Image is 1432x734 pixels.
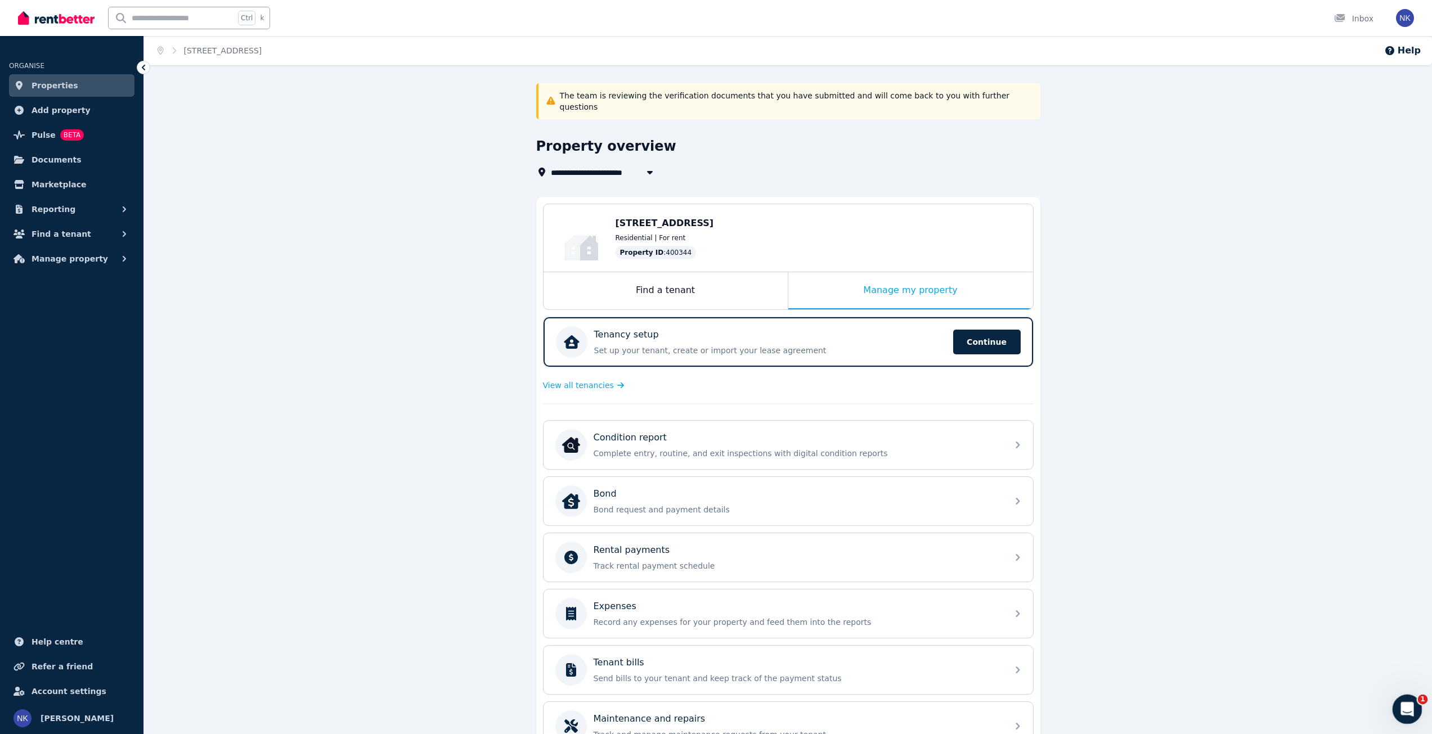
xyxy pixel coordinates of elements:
[60,129,84,141] span: BETA
[562,492,580,510] img: Bond
[260,13,264,22] span: k
[9,247,134,270] button: Manage property
[544,317,1033,367] a: Tenancy setupSet up your tenant, create or import your lease agreementContinue
[544,589,1033,638] a: ExpensesRecord any expenses for your property and feed them into the reports
[1334,13,1373,24] div: Inbox
[594,328,659,341] p: Tenancy setup
[14,709,32,727] img: Nima Khorsandi
[616,233,686,242] span: Residential | For rent
[594,673,1001,684] p: Send bills to your tenant and keep track of the payment status
[32,153,82,166] span: Documents
[9,148,134,171] a: Documents
[594,656,644,669] p: Tenant bills
[1418,695,1428,705] span: 1
[544,477,1033,525] a: BondBondBond request and payment details
[9,74,134,97] a: Properties
[1396,9,1414,27] img: Nima Khorsandi
[543,380,625,391] a: View all tenancies
[616,246,697,259] div: : 400344
[238,11,255,25] span: Ctrl
[536,137,676,155] h1: Property overview
[560,90,1034,112] p: The team is reviewing the verification documents that you have submitted and will come back to yo...
[32,227,91,241] span: Find a tenant
[544,272,788,309] div: Find a tenant
[32,252,108,265] span: Manage property
[9,631,134,653] a: Help centre
[32,79,78,92] span: Properties
[32,202,75,216] span: Reporting
[9,99,134,121] a: Add property
[953,330,1021,354] span: Continue
[543,380,614,391] span: View all tenancies
[9,223,134,245] button: Find a tenant
[594,560,1001,571] p: Track rental payment schedule
[41,712,114,725] span: [PERSON_NAME]
[32,685,106,698] span: Account settings
[544,533,1033,582] a: Rental paymentsTrack rental payment schedule
[9,655,134,678] a: Refer a friend
[594,448,1001,459] p: Complete entry, routine, and exit inspections with digital condition reports
[594,543,670,557] p: Rental payments
[1384,44,1421,57] button: Help
[788,272,1033,309] div: Manage my property
[544,646,1033,694] a: Tenant billsSend bills to your tenant and keep track of the payment status
[544,421,1033,469] a: Condition reportCondition reportComplete entry, routine, and exit inspections with digital condit...
[18,10,95,26] img: RentBetter
[9,680,134,703] a: Account settings
[144,36,275,65] nav: Breadcrumb
[1393,695,1422,724] iframe: Intercom live chat
[9,124,134,146] a: PulseBETA
[32,660,93,673] span: Refer a friend
[594,616,1001,628] p: Record any expenses for your property and feed them into the reports
[594,712,706,726] p: Maintenance and repairs
[32,635,83,649] span: Help centre
[594,431,667,444] p: Condition report
[184,46,262,55] a: [STREET_ADDRESS]
[32,128,56,142] span: Pulse
[594,345,946,356] p: Set up your tenant, create or import your lease agreement
[616,218,714,228] span: [STREET_ADDRESS]
[32,178,86,191] span: Marketplace
[9,62,44,70] span: ORGANISE
[594,600,636,613] p: Expenses
[9,173,134,196] a: Marketplace
[562,436,580,454] img: Condition report
[594,504,1001,515] p: Bond request and payment details
[9,198,134,220] button: Reporting
[620,248,664,257] span: Property ID
[32,103,91,117] span: Add property
[594,487,617,501] p: Bond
